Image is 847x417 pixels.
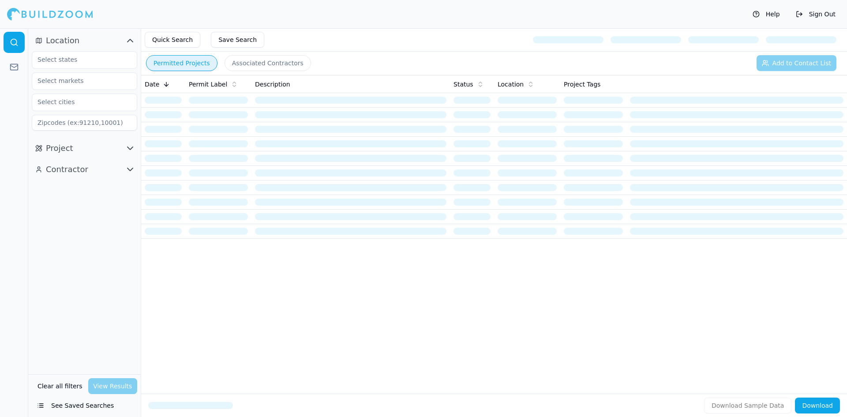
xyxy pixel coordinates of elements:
[46,34,79,47] span: Location
[32,34,137,48] button: Location
[189,80,227,89] span: Permit Label
[32,52,126,68] input: Select states
[498,80,524,89] span: Location
[32,162,137,177] button: Contractor
[32,398,137,413] button: See Saved Searches
[32,141,137,155] button: Project
[146,55,217,71] button: Permitted Projects
[225,55,311,71] button: Associated Contractors
[32,115,137,131] input: Zipcodes (ex:91210,10001)
[46,142,73,154] span: Project
[32,73,126,89] input: Select markets
[791,7,840,21] button: Sign Out
[35,378,85,394] button: Clear all filters
[46,163,88,176] span: Contractor
[145,80,159,89] span: Date
[32,94,126,110] input: Select cities
[748,7,784,21] button: Help
[255,80,290,89] span: Description
[795,398,840,413] button: Download
[564,80,600,89] span: Project Tags
[453,80,473,89] span: Status
[211,32,264,48] button: Save Search
[145,32,200,48] button: Quick Search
